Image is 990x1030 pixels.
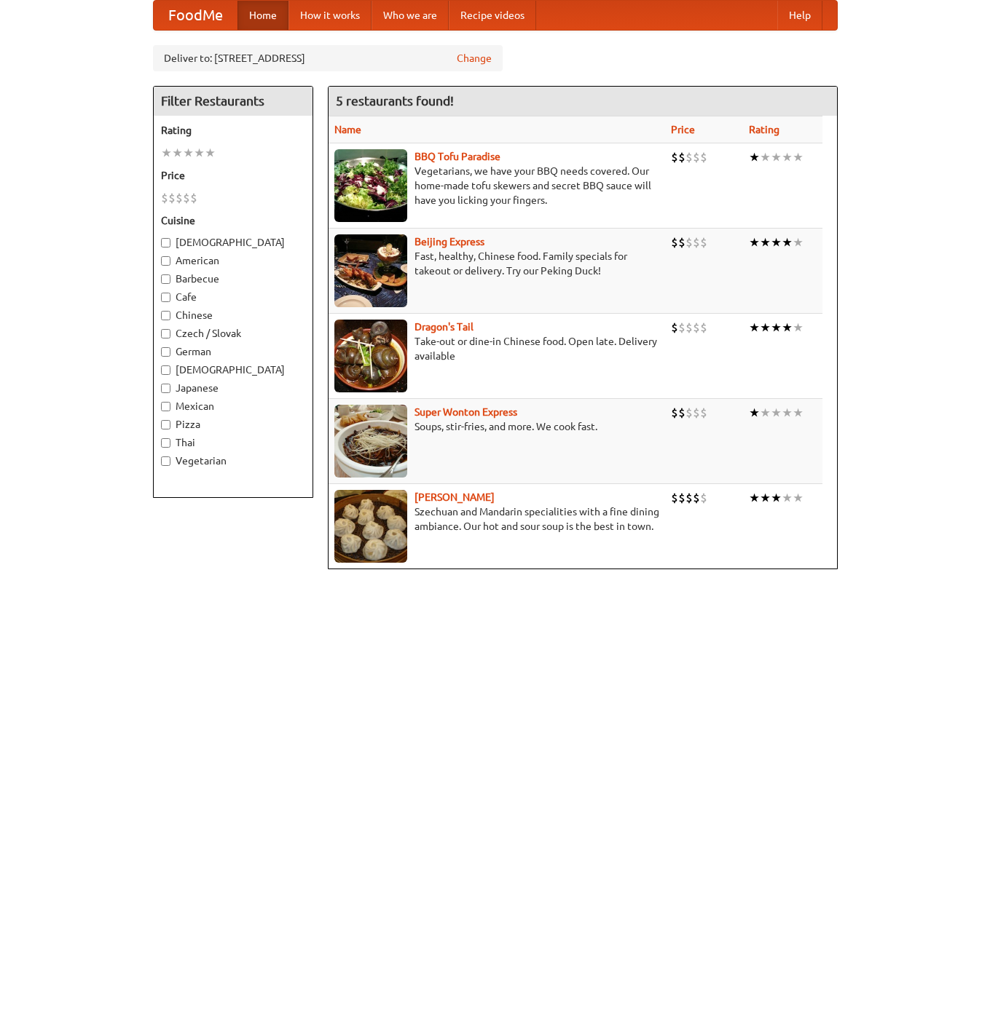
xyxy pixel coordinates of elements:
[749,149,760,165] li: ★
[161,272,305,286] label: Barbecue
[161,253,305,268] label: American
[183,145,194,161] li: ★
[678,490,685,506] li: $
[671,490,678,506] li: $
[415,406,517,418] a: Super Wonton Express
[415,151,500,162] a: BBQ Tofu Paradise
[161,420,170,429] input: Pizza
[782,234,793,250] li: ★
[671,234,678,250] li: $
[161,238,170,247] input: [DEMOGRAPHIC_DATA]
[205,145,216,161] li: ★
[190,190,197,206] li: $
[749,234,760,250] li: ★
[334,490,407,563] img: shandong.jpg
[161,453,305,468] label: Vegetarian
[771,405,782,421] li: ★
[700,149,707,165] li: $
[334,419,660,434] p: Soups, stir-fries, and more. We cook fast.
[685,405,693,421] li: $
[161,399,305,413] label: Mexican
[771,149,782,165] li: ★
[172,145,183,161] li: ★
[161,456,170,466] input: Vegetarian
[161,417,305,432] label: Pizza
[161,347,170,357] input: German
[176,190,183,206] li: $
[782,320,793,336] li: ★
[782,149,793,165] li: ★
[771,234,782,250] li: ★
[749,405,760,421] li: ★
[793,234,804,250] li: ★
[793,149,804,165] li: ★
[760,405,771,421] li: ★
[771,490,782,506] li: ★
[334,334,660,363] p: Take-out or dine-in Chinese food. Open late. Delivery available
[161,381,305,395] label: Japanese
[693,490,700,506] li: $
[161,145,172,161] li: ★
[693,320,700,336] li: $
[161,308,305,322] label: Chinese
[793,490,804,506] li: ★
[161,365,170,375] input: [DEMOGRAPHIC_DATA]
[154,87,313,116] h4: Filter Restaurants
[678,405,685,421] li: $
[415,491,495,503] a: [PERSON_NAME]
[415,236,484,247] a: Beijing Express
[678,320,685,336] li: $
[334,124,361,135] a: Name
[161,329,170,338] input: Czech / Slovak
[161,256,170,266] input: American
[760,149,771,165] li: ★
[161,402,170,411] input: Mexican
[161,435,305,450] label: Thai
[685,490,693,506] li: $
[334,405,407,478] img: superwonton.jpg
[288,1,372,30] a: How it works
[161,344,305,359] label: German
[671,124,695,135] a: Price
[183,190,190,206] li: $
[153,45,503,71] div: Deliver to: [STREET_ADDRESS]
[457,51,492,66] a: Change
[161,190,168,206] li: $
[168,190,176,206] li: $
[777,1,822,30] a: Help
[154,1,237,30] a: FoodMe
[415,321,474,333] a: Dragon's Tail
[749,124,779,135] a: Rating
[678,234,685,250] li: $
[161,274,170,284] input: Barbecue
[161,438,170,448] input: Thai
[693,234,700,250] li: $
[693,405,700,421] li: $
[334,234,407,307] img: beijing.jpg
[749,490,760,506] li: ★
[693,149,700,165] li: $
[700,405,707,421] li: $
[685,234,693,250] li: $
[161,168,305,183] h5: Price
[194,145,205,161] li: ★
[685,149,693,165] li: $
[372,1,449,30] a: Who we are
[671,405,678,421] li: $
[449,1,536,30] a: Recipe videos
[671,149,678,165] li: $
[685,320,693,336] li: $
[760,234,771,250] li: ★
[161,326,305,341] label: Czech / Slovak
[671,320,678,336] li: $
[334,249,660,278] p: Fast, healthy, Chinese food. Family specials for takeout or delivery. Try our Peking Duck!
[678,149,685,165] li: $
[334,504,660,534] p: Szechuan and Mandarin specialities with a fine dining ambiance. Our hot and sour soup is the best...
[161,213,305,228] h5: Cuisine
[793,405,804,421] li: ★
